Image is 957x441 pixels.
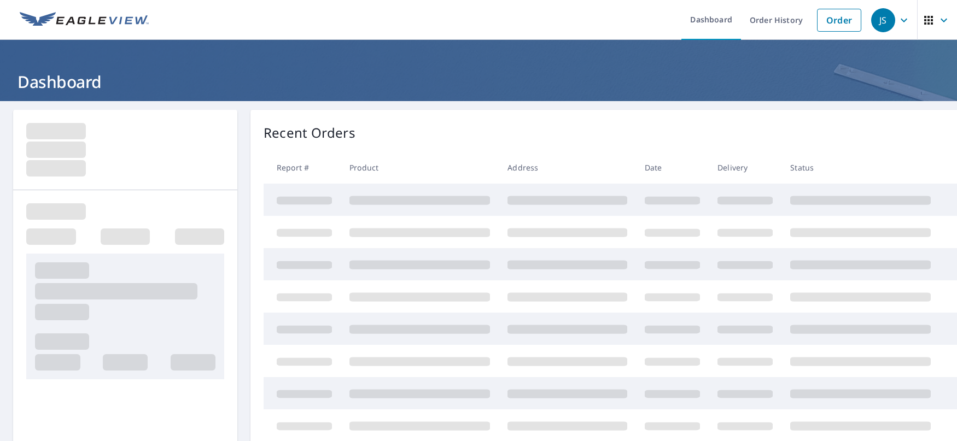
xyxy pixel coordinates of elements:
[709,151,781,184] th: Delivery
[871,8,895,32] div: JS
[499,151,636,184] th: Address
[20,12,149,28] img: EV Logo
[636,151,709,184] th: Date
[264,123,355,143] p: Recent Orders
[341,151,499,184] th: Product
[13,70,944,93] h1: Dashboard
[817,9,861,32] a: Order
[264,151,341,184] th: Report #
[781,151,940,184] th: Status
